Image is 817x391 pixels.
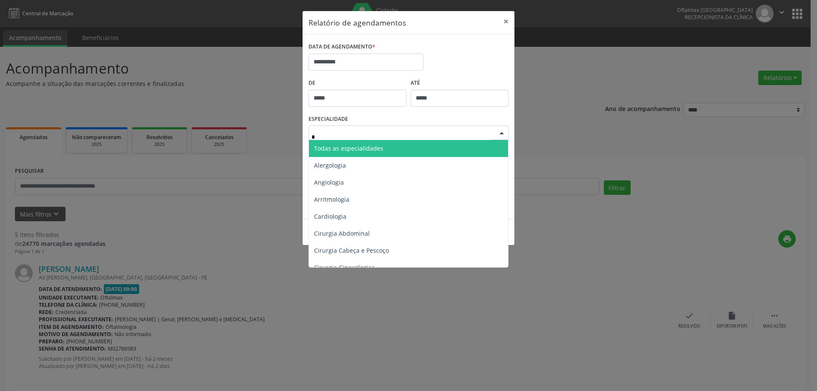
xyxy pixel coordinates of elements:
label: ESPECIALIDADE [309,113,348,126]
button: Close [497,11,514,32]
span: Todas as especialidades [314,144,383,152]
span: Alergologia [314,161,346,169]
span: Angiologia [314,178,344,186]
label: DATA DE AGENDAMENTO [309,40,375,54]
label: ATÉ [411,77,508,90]
span: Cardiologia [314,212,346,220]
label: De [309,77,406,90]
span: Arritmologia [314,195,349,203]
h5: Relatório de agendamentos [309,17,406,28]
span: Cirurgia Ginecologica [314,263,375,271]
span: Cirurgia Abdominal [314,229,370,237]
span: Cirurgia Cabeça e Pescoço [314,246,389,254]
